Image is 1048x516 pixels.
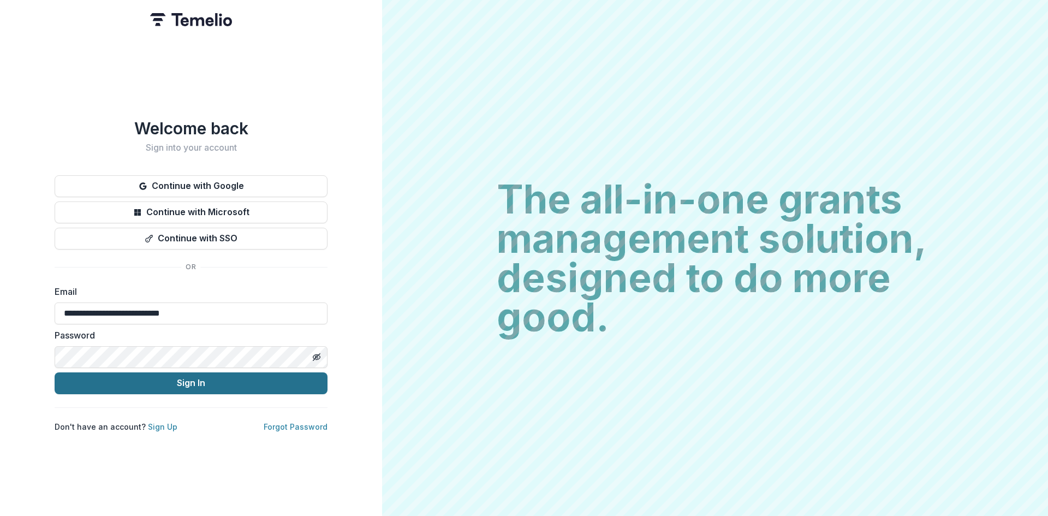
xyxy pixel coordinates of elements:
button: Continue with Microsoft [55,201,327,223]
a: Forgot Password [264,422,327,431]
a: Sign Up [148,422,177,431]
img: Temelio [150,13,232,26]
label: Email [55,285,321,298]
h2: Sign into your account [55,143,327,153]
button: Continue with SSO [55,228,327,250]
p: Don't have an account? [55,421,177,432]
button: Continue with Google [55,175,327,197]
h1: Welcome back [55,118,327,138]
button: Sign In [55,372,327,394]
button: Toggle password visibility [308,348,325,366]
label: Password [55,329,321,342]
